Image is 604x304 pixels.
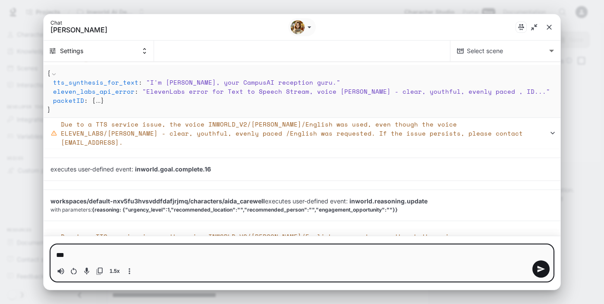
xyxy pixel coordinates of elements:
[53,78,557,87] div: :
[142,87,550,96] span: " ElevenLabs error for Text to Speech Stream, voice [PERSON_NAME] - clear, youthful, evenly paced...
[54,265,67,278] button: Volume toggle
[47,105,51,114] span: }
[50,130,57,136] svg: Warning
[44,41,560,62] div: Chat simulator secondary header
[528,21,541,34] button: collapse
[50,197,554,214] p: executes user-defined event:
[106,265,123,278] button: Typing speed
[532,260,550,278] button: send message
[92,206,398,213] strong: { reasoning: {"urgency_level":1,"recommended_location":"","recommended_person":"","engagement_opp...
[44,14,560,41] div: Chat simulator header
[53,96,84,105] span: packetID
[291,20,305,34] img: ccd63915-a6a3-4ce4-a436-bb5c6e6a6d7f-original.jpg
[146,78,340,87] span: " I'm [PERSON_NAME], your CampusAI reception guru. "
[93,265,106,278] button: Copy transcript
[92,96,96,105] span: {
[349,197,428,205] strong: inworld.reasoning.update
[80,265,93,278] button: Toggle audio recording
[61,120,548,147] pre: Due to a TTS service issue, the voice INWORLD_V2/[PERSON_NAME]/English was used, even though the ...
[44,14,560,290] div: Chat simulator
[50,25,240,34] span: [PERSON_NAME]
[96,98,101,104] button: ...
[53,87,557,96] div: :
[61,232,548,259] pre: Due to a TTS service issue, the voice INWORLD_V2/[PERSON_NAME]/English was used, even though the ...
[50,165,554,174] p: executes user-defined event:
[44,236,560,290] div: Chat simulator bottom actions
[44,230,560,261] button: Due to a TTS service issue, the voice INWORLD_V2/[PERSON_NAME]/English was used, even though the ...
[50,20,304,25] p: Chat
[53,78,138,87] span: tts_synthesis_for_text
[541,19,557,35] button: close
[123,265,136,278] button: More actions
[53,87,135,96] span: eleven_labs_api_error
[50,206,554,214] span: with parameters:
[101,96,104,105] span: }
[47,69,51,78] span: {
[135,165,211,173] strong: inworld.goal.complete.16
[50,197,265,205] strong: workspaces/default-nxv5fu3hvsvddfdafjrjmq/characters/aida_carewell
[44,41,154,61] button: Settings
[54,265,67,278] span: Mute
[290,20,305,35] div: Aida Carewell
[67,265,80,278] button: Restart conversation
[44,62,560,236] div: Chat simulator history
[53,96,557,105] div: :
[44,118,560,149] button: Due to a TTS service issue, the voice INWORLD_V2/[PERSON_NAME]/English was used, even though the ...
